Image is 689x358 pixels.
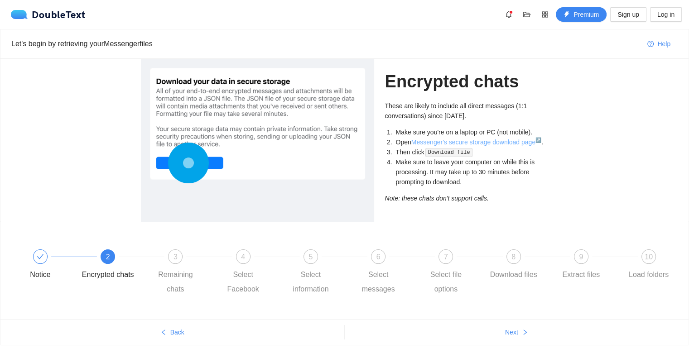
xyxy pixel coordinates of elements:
[352,249,419,296] div: 6Select messages
[538,7,552,22] button: appstore
[502,11,516,18] span: bell
[217,249,284,296] div: 4Select Facebook
[556,7,607,22] button: thunderboltPremium
[538,11,552,18] span: appstore
[394,157,549,187] li: Make sure to leave your computer on while this is processing. It may take up to 30 minutes before...
[241,253,245,261] span: 4
[419,267,472,296] div: Select file options
[564,11,570,19] span: thunderbolt
[11,10,86,19] a: logoDoubleText
[622,249,675,282] div: 10Load folders
[308,253,313,261] span: 5
[385,71,549,92] h1: Encrypted chats
[657,10,675,19] span: Log in
[520,11,534,18] span: folder-open
[501,7,516,22] button: bell
[217,267,270,296] div: Select Facebook
[0,325,344,339] button: leftBack
[385,195,489,202] i: Note: these chats don't support calls.
[579,253,583,261] span: 9
[573,10,599,19] span: Premium
[487,249,555,282] div: 8Download files
[173,253,178,261] span: 3
[419,249,487,296] div: 7Select file options
[394,147,549,158] li: Then click
[345,325,689,339] button: Nextright
[11,38,640,49] div: Let's begin by retrieving your Messenger files
[284,267,337,296] div: Select information
[394,127,549,137] li: Make sure you're on a laptop or PC (not mobile).
[647,41,654,48] span: question-circle
[376,253,381,261] span: 6
[352,267,405,296] div: Select messages
[505,327,518,337] span: Next
[160,329,167,336] span: left
[562,267,600,282] div: Extract files
[511,253,516,261] span: 8
[535,137,541,143] sup: ↗
[149,249,217,296] div: 3Remaining chats
[82,249,149,282] div: 2Encrypted chats
[37,253,44,260] span: check
[411,138,541,146] a: Messenger's secure storage download page↗
[14,249,82,282] div: Notice
[657,39,670,49] span: Help
[30,267,50,282] div: Notice
[284,249,352,296] div: 5Select information
[394,137,549,147] li: Open .
[617,10,639,19] span: Sign up
[650,7,682,22] button: Log in
[106,253,110,261] span: 2
[11,10,32,19] img: logo
[522,329,528,336] span: right
[444,253,448,261] span: 7
[490,267,537,282] div: Download files
[82,267,134,282] div: Encrypted chats
[385,101,549,121] p: These are likely to include all direct messages (1:1 conversations) since [DATE].
[629,267,669,282] div: Load folders
[149,267,202,296] div: Remaining chats
[170,327,184,337] span: Back
[425,148,472,157] code: Download file
[645,253,653,261] span: 10
[610,7,646,22] button: Sign up
[640,37,678,51] button: question-circleHelp
[555,249,622,282] div: 9Extract files
[11,10,86,19] div: DoubleText
[520,7,534,22] button: folder-open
